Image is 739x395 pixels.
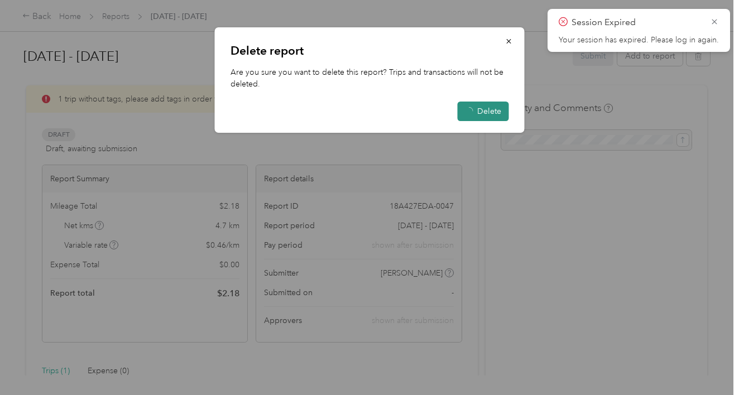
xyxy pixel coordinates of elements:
p: Delete report [231,43,509,59]
p: Session Expired [572,16,702,30]
p: Your session has expired. Please log in again. [559,35,719,45]
iframe: Everlance-gr Chat Button Frame [676,333,739,395]
div: Are you sure you want to delete this report? Trips and transactions will not be deleted. [215,27,525,133]
button: Delete [458,102,509,121]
